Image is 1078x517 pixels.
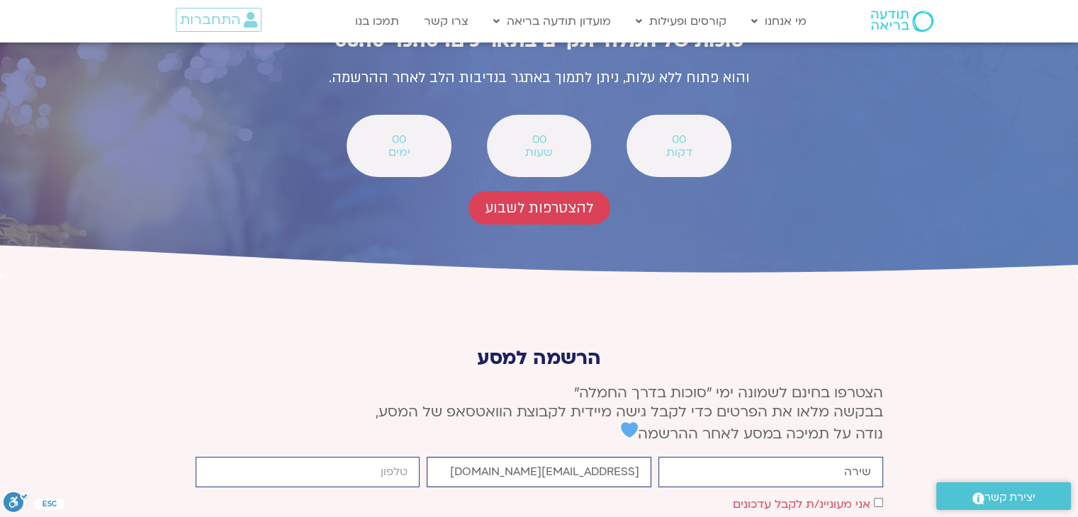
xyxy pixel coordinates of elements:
a: צרו קשר [417,8,476,35]
h2: סוכות של חמלה יתקיים בתאריכים: 08.10-15.10 [228,30,851,52]
label: אני מעוניינ/ת לקבל עדכונים [733,496,870,512]
a: קורסים ופעילות [629,8,734,35]
span: 00 [505,133,573,146]
input: שם פרטי [658,457,883,487]
span: שעות [505,146,573,159]
a: התחברות [176,8,262,32]
img: תודעה בריאה [871,11,933,32]
span: נודה על תמיכה במסע לאחר ההרשמה [621,424,883,443]
span: להצטרפות לשבוע [485,200,593,216]
input: מותר להשתמש רק במספרים ותווי טלפון (#, -, *, וכו'). [196,457,420,487]
span: יצירת קשר [984,488,1035,507]
span: 00 [365,133,432,146]
p: הרשמה למסע [196,347,883,369]
a: תמכו בנו [348,8,406,35]
span: דקות [645,146,712,159]
a: יצירת קשר [936,482,1071,510]
a: מי אנחנו [744,8,814,35]
span: בבקשה מלאו את הפרטים כדי לקבל גישה מיידית לקבוצת הוואטסאפ של המסע, [376,402,883,421]
p: והוא פתוח ללא עלות, ניתן לתמוך באתגר בנדיבות הלב לאחר ההרשמה. [228,66,851,91]
span: התחברות [180,12,240,28]
span: ימים [365,146,432,159]
a: מועדון תודעה בריאה [486,8,618,35]
a: להצטרפות לשבוע [468,191,610,225]
span: 00 [645,133,712,146]
p: הצטרפו בחינם לשמונה ימי ״סוכות בדרך החמלה״ [196,383,883,443]
input: אימייל [427,457,651,487]
img: 💙 [621,421,638,438]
